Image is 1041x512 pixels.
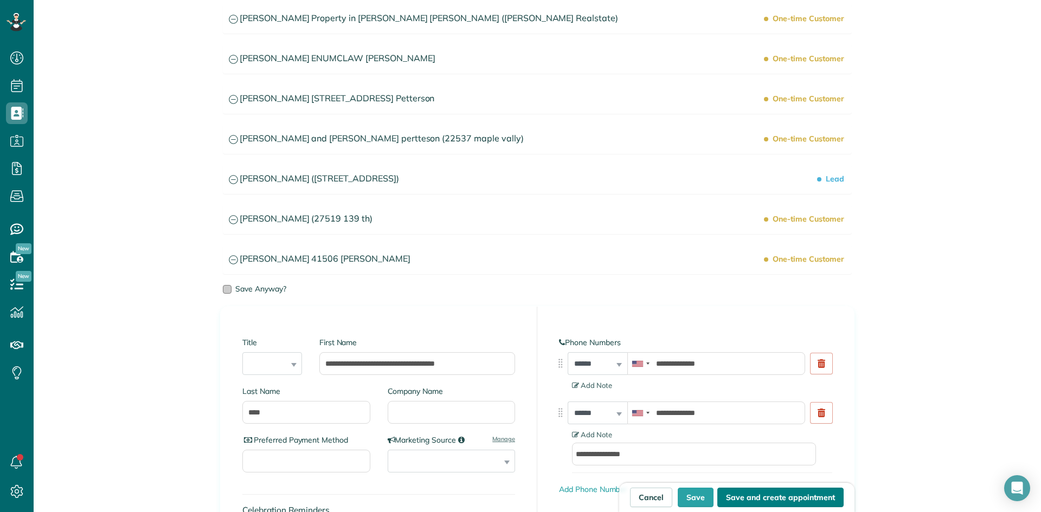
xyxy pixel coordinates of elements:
span: New [16,243,31,254]
img: drag_indicator-119b368615184ecde3eda3c64c821f6cf29d3e2b97b89ee44bc31753036683e5.png [555,358,566,369]
img: drag_indicator-119b368615184ecde3eda3c64c821f6cf29d3e2b97b89ee44bc31753036683e5.png [555,407,566,418]
span: One-time Customer [766,210,849,229]
a: [PERSON_NAME] Property in [PERSON_NAME] [PERSON_NAME] ([PERSON_NAME] Realstate) [215,5,859,33]
span: One-time Customer [766,9,849,28]
a: Manage [492,435,515,443]
label: Preferred Payment Method [242,435,370,445]
label: Marketing Source [388,435,516,445]
a: [PERSON_NAME] [STREET_ADDRESS] Petterson [215,85,859,113]
a: [PERSON_NAME] (27519 139 th) [215,205,859,233]
a: [PERSON_NAME] and [PERSON_NAME] pertteson (22537 maple vally) [215,125,859,153]
a: [PERSON_NAME] 41506 [PERSON_NAME] [215,245,859,273]
div: United States: +1 [628,402,653,424]
a: [PERSON_NAME] ([STREET_ADDRESS]) [215,165,859,193]
div: Open Intercom Messenger [1004,475,1030,501]
a: Add Phone Number [559,484,627,494]
span: One-time Customer [766,89,849,108]
span: One-time Customer [766,250,849,269]
div: United States: +1 [628,353,653,374]
button: Save and create appointment [717,488,844,507]
span: New [16,271,31,282]
button: Save [678,488,714,507]
span: Save Anyway? [235,284,286,294]
span: Add Note [572,381,612,390]
label: Last Name [242,386,370,397]
a: Cancel [630,488,672,507]
label: Title [242,337,302,348]
label: Phone Numbers [559,337,832,348]
label: Company Name [388,386,516,397]
span: Lead [819,170,849,189]
a: [PERSON_NAME] ENUMCLAW [PERSON_NAME] [215,45,859,73]
label: First Name [319,337,515,348]
span: Add Note [572,430,612,439]
span: One-time Customer [766,129,849,148]
span: One-time Customer [766,49,849,68]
